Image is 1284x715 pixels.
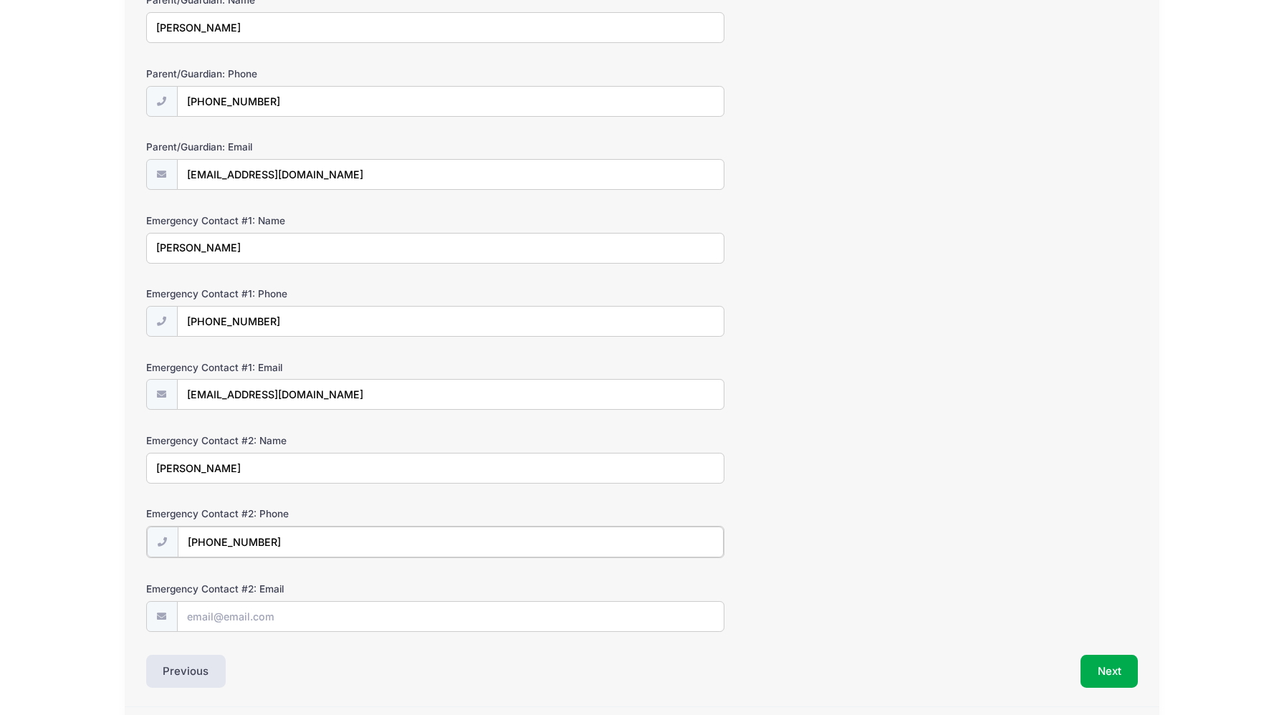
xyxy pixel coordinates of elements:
[146,140,477,154] label: Parent/Guardian: Email
[1081,655,1139,688] button: Next
[146,655,226,688] button: Previous
[177,601,725,632] input: email@email.com
[177,306,725,337] input: (xxx) xxx-xxxx
[146,213,477,228] label: Emergency Contact #1: Name
[177,86,725,117] input: (xxx) xxx-xxxx
[177,379,725,410] input: email@email.com
[178,527,724,557] input: (xxx) xxx-xxxx
[146,287,477,301] label: Emergency Contact #1: Phone
[146,360,477,375] label: Emergency Contact #1: Email
[146,582,477,596] label: Emergency Contact #2: Email
[146,507,477,521] label: Emergency Contact #2: Phone
[177,159,725,190] input: email@email.com
[146,433,477,448] label: Emergency Contact #2: Name
[146,67,477,81] label: Parent/Guardian: Phone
